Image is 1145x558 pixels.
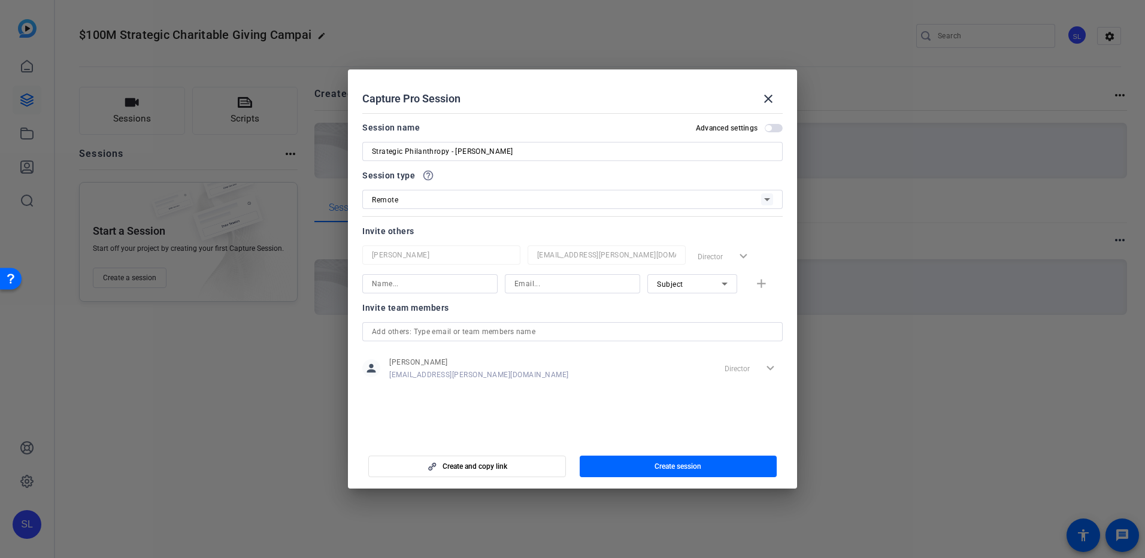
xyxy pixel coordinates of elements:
[389,357,569,367] span: [PERSON_NAME]
[368,456,566,477] button: Create and copy link
[761,92,776,106] mat-icon: close
[372,277,488,291] input: Name...
[372,248,511,262] input: Name...
[362,84,783,113] div: Capture Pro Session
[372,144,773,159] input: Enter Session Name
[372,325,773,339] input: Add others: Type email or team members name
[362,168,415,183] span: Session type
[580,456,777,477] button: Create session
[657,280,683,289] span: Subject
[696,123,758,133] h2: Advanced settings
[443,462,507,471] span: Create and copy link
[362,301,783,315] div: Invite team members
[362,359,380,377] mat-icon: person
[537,248,676,262] input: Email...
[655,462,701,471] span: Create session
[372,196,398,204] span: Remote
[422,169,434,181] mat-icon: help_outline
[362,120,420,135] div: Session name
[362,224,783,238] div: Invite others
[389,370,569,380] span: [EMAIL_ADDRESS][PERSON_NAME][DOMAIN_NAME]
[514,277,631,291] input: Email...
